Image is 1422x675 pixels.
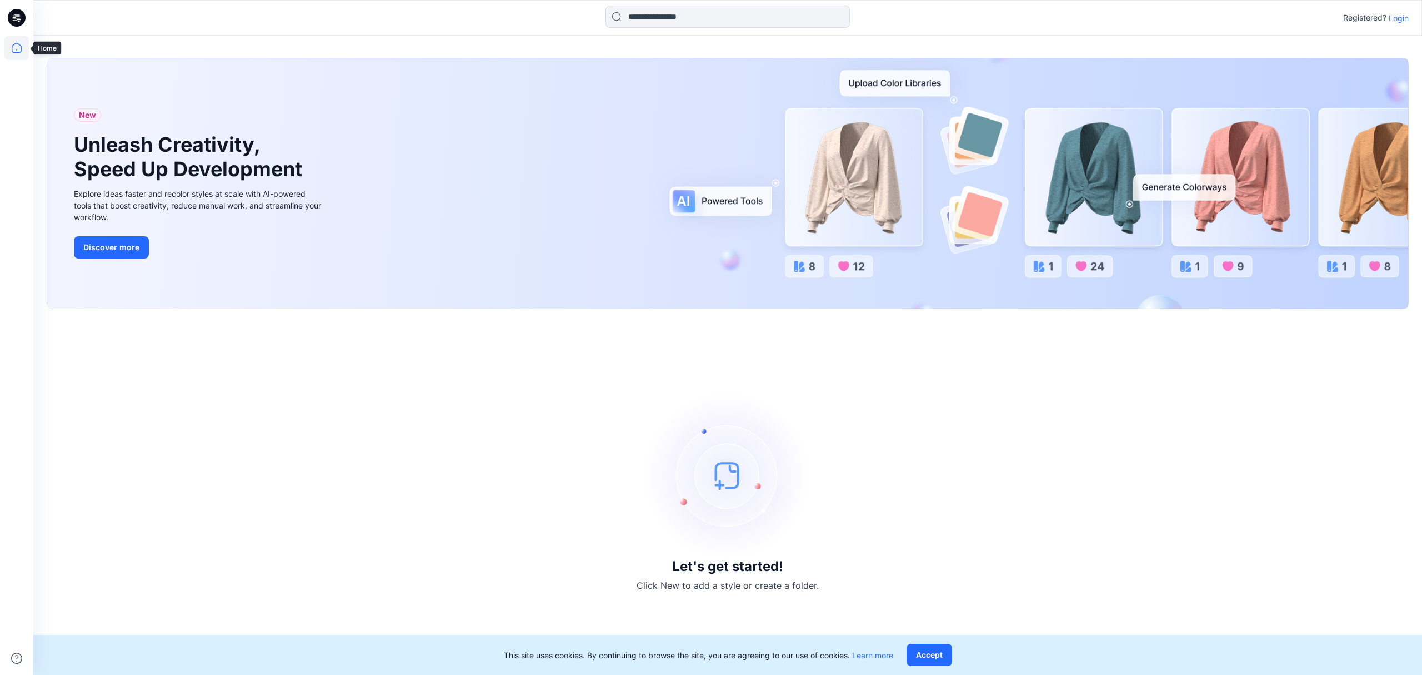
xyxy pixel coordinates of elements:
span: New [79,108,96,122]
img: empty-state-image.svg [644,392,811,559]
h1: Unleash Creativity, Speed Up Development [74,133,307,181]
p: Login [1389,12,1409,24]
p: Registered? [1343,11,1386,24]
a: Discover more [74,236,324,259]
div: Explore ideas faster and recolor styles at scale with AI-powered tools that boost creativity, red... [74,188,324,223]
p: This site uses cookies. By continuing to browse the site, you are agreeing to our use of cookies. [504,649,893,661]
p: Click New to add a style or create a folder. [637,579,819,592]
a: Learn more [852,651,893,660]
h3: Let's get started! [672,559,783,574]
button: Accept [907,644,952,666]
button: Discover more [74,236,149,259]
